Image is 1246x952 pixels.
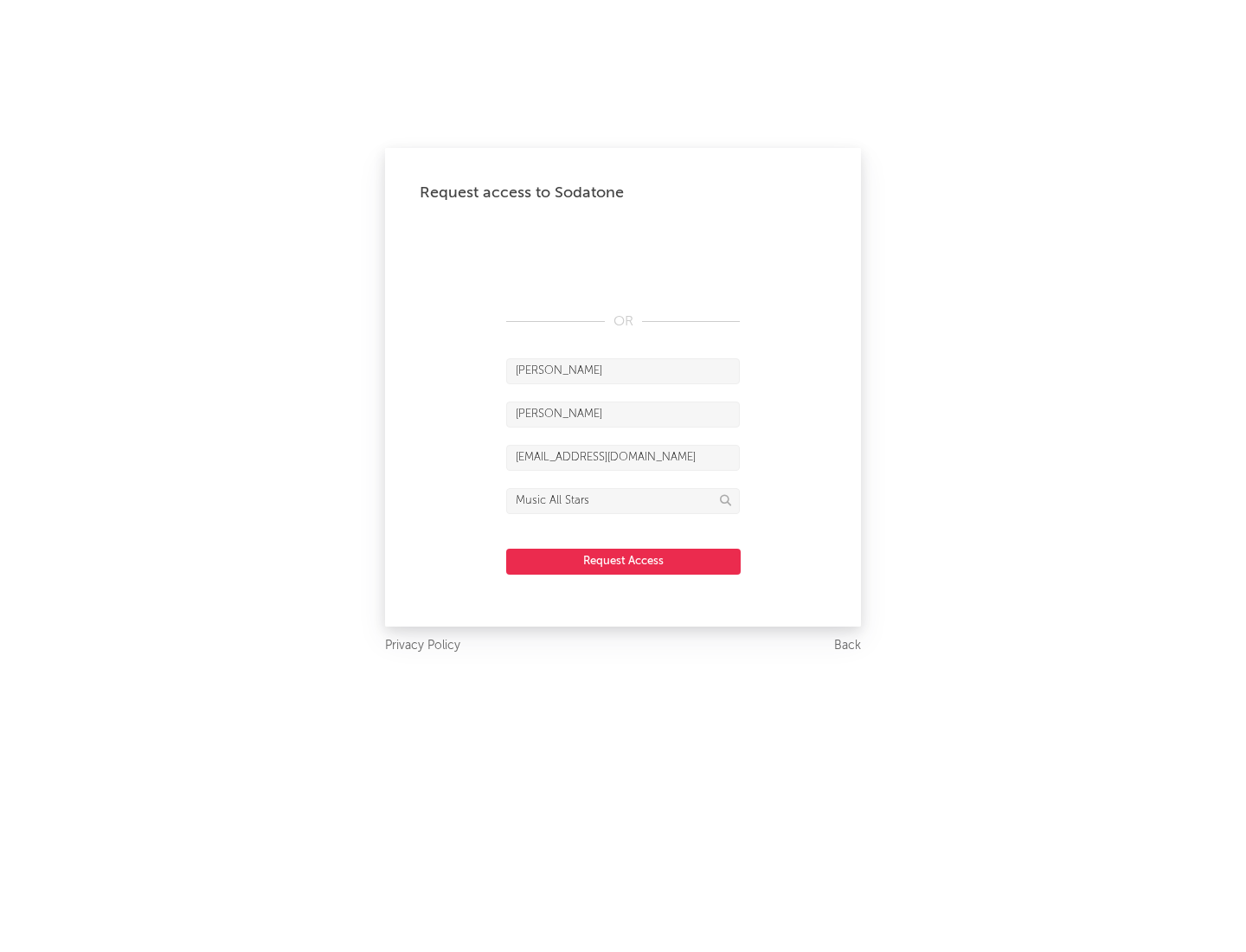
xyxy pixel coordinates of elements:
div: Request access to Sodatone [420,183,826,203]
input: Last Name [506,402,740,428]
input: Division [506,488,740,514]
a: Privacy Policy [385,635,460,657]
input: First Name [506,358,740,384]
button: Request Access [506,549,741,575]
div: OR [506,312,740,332]
a: Back [834,635,861,657]
input: Email [506,445,740,471]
